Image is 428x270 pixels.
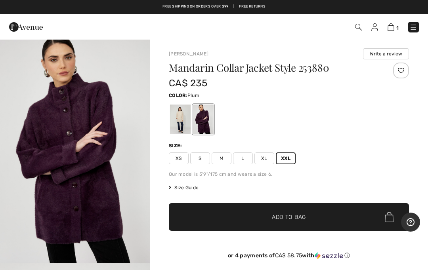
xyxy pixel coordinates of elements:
a: 1 [388,22,399,32]
span: XS [169,152,189,164]
div: Champagne [170,105,191,134]
div: Size: [169,142,184,149]
span: L [233,152,253,164]
img: My Info [371,23,378,31]
div: Plum [193,105,214,134]
iframe: Opens a widget where you can find more information [401,213,420,232]
span: CA$ 235 [169,78,207,89]
span: Add to Bag [272,213,306,221]
img: Sezzle [315,252,343,259]
img: 1ère Avenue [9,19,43,35]
img: Bag.svg [385,212,394,222]
a: [PERSON_NAME] [169,51,208,57]
a: Free shipping on orders over $99 [162,4,229,10]
a: 1ère Avenue [9,23,43,30]
span: XXL [276,152,296,164]
button: Add to Bag [169,203,409,231]
img: Menu [409,23,417,31]
span: S [190,152,210,164]
a: Free Returns [239,4,266,10]
button: Write a review [363,48,409,59]
span: XL [254,152,274,164]
img: Search [355,24,362,30]
span: Size Guide [169,184,199,191]
div: or 4 payments ofCA$ 58.75withSezzle Click to learn more about Sezzle [169,252,409,262]
span: 1 [396,25,399,31]
img: Shopping Bag [388,23,394,31]
span: Color: [169,93,187,98]
div: or 4 payments of with [169,252,409,259]
h1: Mandarin Collar Jacket Style 253880 [169,63,369,73]
span: Plum [187,93,199,98]
div: Our model is 5'9"/175 cm and wears a size 6. [169,171,409,178]
span: M [212,152,231,164]
span: | [233,4,234,10]
span: CA$ 58.75 [275,252,302,259]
